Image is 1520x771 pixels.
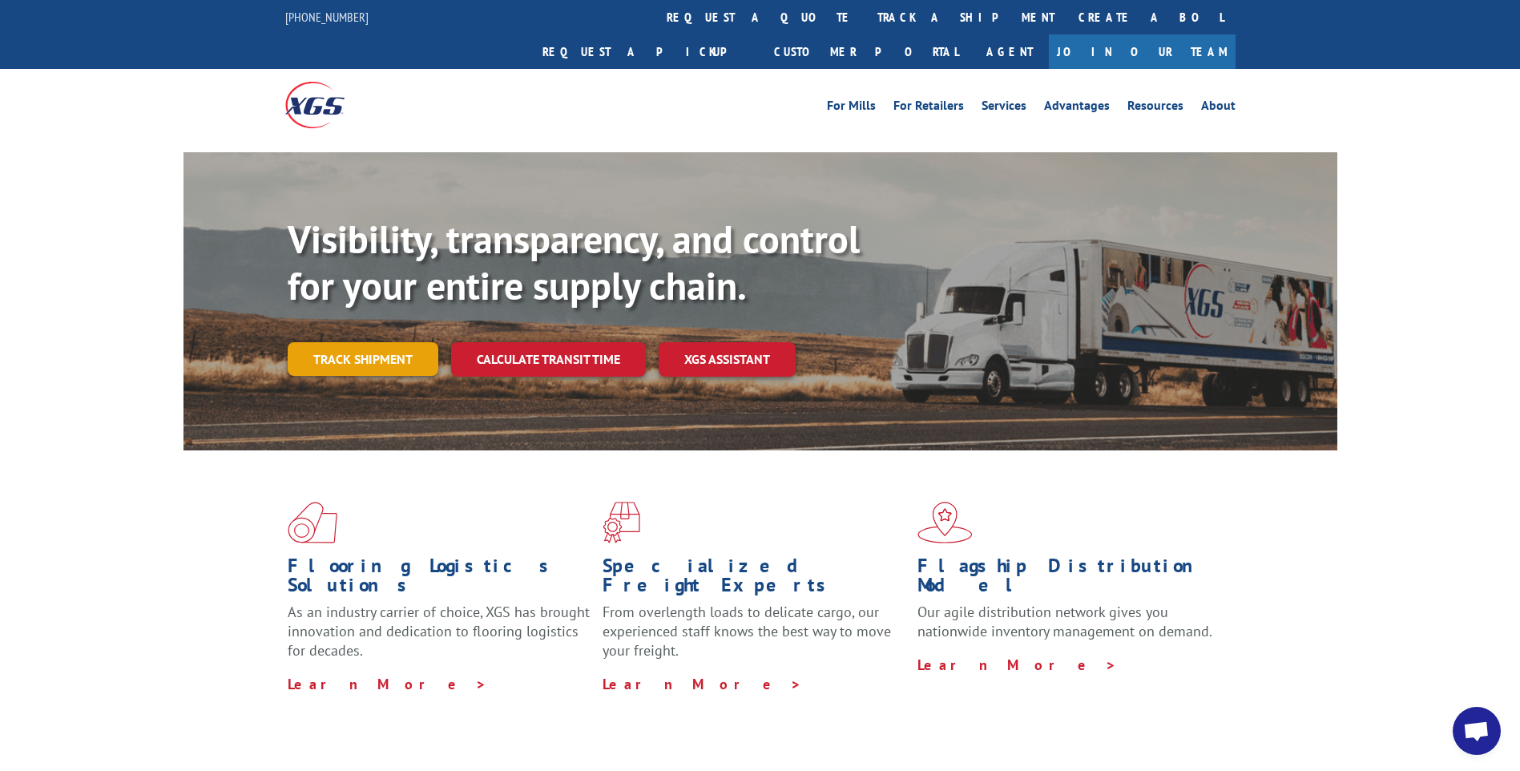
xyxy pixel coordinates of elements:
[451,342,646,377] a: Calculate transit time
[1453,707,1501,755] div: Open chat
[288,603,590,660] span: As an industry carrier of choice, XGS has brought innovation and dedication to flooring logistics...
[288,214,860,310] b: Visibility, transparency, and control for your entire supply chain.
[288,502,337,543] img: xgs-icon-total-supply-chain-intelligence-red
[603,556,905,603] h1: Specialized Freight Experts
[1127,99,1183,117] a: Resources
[917,502,973,543] img: xgs-icon-flagship-distribution-model-red
[893,99,964,117] a: For Retailers
[917,603,1212,640] span: Our agile distribution network gives you nationwide inventory management on demand.
[288,342,438,376] a: Track shipment
[970,34,1049,69] a: Agent
[288,556,591,603] h1: Flooring Logistics Solutions
[917,556,1220,603] h1: Flagship Distribution Model
[603,675,802,693] a: Learn More >
[917,656,1117,674] a: Learn More >
[659,342,796,377] a: XGS ASSISTANT
[603,502,640,543] img: xgs-icon-focused-on-flooring-red
[1201,99,1236,117] a: About
[603,603,905,674] p: From overlength loads to delicate cargo, our experienced staff knows the best way to move your fr...
[827,99,876,117] a: For Mills
[288,675,487,693] a: Learn More >
[285,9,369,25] a: [PHONE_NUMBER]
[1049,34,1236,69] a: Join Our Team
[1044,99,1110,117] a: Advantages
[982,99,1026,117] a: Services
[762,34,970,69] a: Customer Portal
[530,34,762,69] a: Request a pickup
